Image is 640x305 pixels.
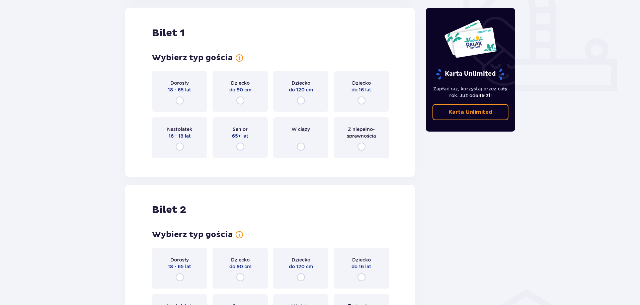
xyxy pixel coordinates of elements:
h3: Wybierz typ gościa [152,53,233,63]
span: do 16 lat [351,263,371,270]
span: 649 zł [475,93,490,98]
span: do 90 cm [229,86,251,93]
h3: Wybierz typ gościa [152,230,233,240]
span: Dziecko [292,80,310,86]
span: Dziecko [292,256,310,263]
span: Z niepełno­sprawnością [340,126,383,139]
span: do 120 cm [289,86,313,93]
span: Dziecko [352,80,371,86]
span: do 90 cm [229,263,251,270]
span: do 120 cm [289,263,313,270]
span: Dorosły [170,80,189,86]
span: Dziecko [352,256,371,263]
span: 16 - 18 lat [169,133,191,139]
p: Karta Unlimited [449,108,492,116]
p: Karta Unlimited [435,68,505,80]
span: 18 - 65 lat [168,263,191,270]
span: Nastolatek [167,126,192,133]
span: Dziecko [231,256,250,263]
span: W ciąży [292,126,310,133]
span: do 16 lat [351,86,371,93]
p: Zapłać raz, korzystaj przez cały rok. Już od ! [432,85,509,99]
span: Senior [233,126,248,133]
span: 65+ lat [232,133,248,139]
span: Dorosły [170,256,189,263]
a: Karta Unlimited [432,104,509,120]
img: Dwie karty całoroczne do Suntago z napisem 'UNLIMITED RELAX', na białym tle z tropikalnymi liśćmi... [444,19,497,58]
h2: Bilet 1 [152,27,185,40]
span: 18 - 65 lat [168,86,191,93]
h2: Bilet 2 [152,204,186,216]
span: Dziecko [231,80,250,86]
